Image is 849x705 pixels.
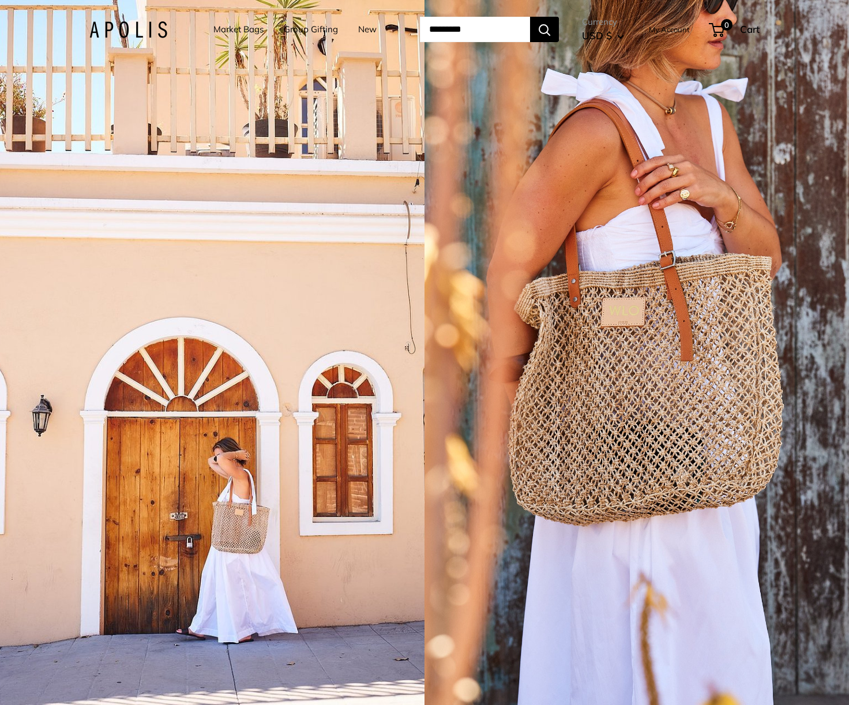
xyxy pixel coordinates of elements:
a: My Account [649,22,690,36]
span: Currency [582,14,624,30]
button: USD $ [582,27,624,45]
span: USD $ [582,29,612,42]
span: 0 [721,19,732,31]
img: Apolis [89,21,167,38]
a: Market Bags [213,21,264,37]
a: New [358,21,377,37]
a: 0 Cart [710,20,760,39]
button: Search [530,17,559,42]
input: Search... [420,17,530,42]
span: Cart [740,23,760,35]
a: Group Gifting [284,21,338,37]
